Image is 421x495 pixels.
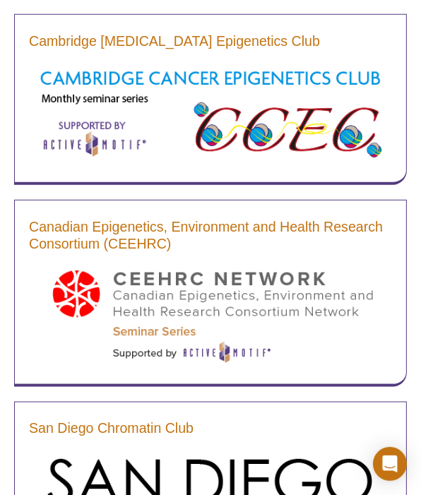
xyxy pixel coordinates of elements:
[29,32,320,49] a: Cambridge [MEDICAL_DATA] Epigenetics Club
[29,218,392,252] a: Canadian Epigenetics, Environment and Health Research Consortium (CEEHRC)
[373,447,407,481] div: Open Intercom Messenger
[29,419,194,436] a: San Diego Chromatin Club
[29,263,392,367] img: Canadian Epigenetics, Environment and Health Research Consortium (CEEHRC) Seminar Series
[29,60,392,165] img: Cambridge Cancer Epigenetics Club Seminar Series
